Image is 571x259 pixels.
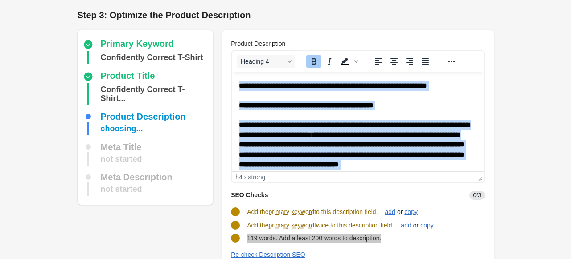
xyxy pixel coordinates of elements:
[469,191,485,200] span: 0/3
[420,222,434,229] div: copy
[386,55,402,68] button: Align center
[231,39,285,48] label: Product Description
[385,208,395,215] div: add
[417,217,437,233] button: copy
[244,174,246,181] div: ›
[306,55,321,68] button: Bold
[101,122,143,135] div: choosing...
[101,182,142,196] div: not started
[475,172,484,182] div: Press the Up and Down arrow keys to resize the editor.
[444,55,459,68] button: Reveal or hide additional toolbar items
[232,72,484,171] iframe: Rich Text Area
[237,55,295,68] button: Blocks
[268,221,314,230] span: primary keyword
[78,9,494,21] h1: Step 3: Optimize the Product Description
[101,152,142,166] div: not started
[101,39,174,50] div: Primary Keyword
[247,235,381,242] span: 119 words. Add atleast 200 words to description.
[101,83,210,105] div: Confidently Correct T-Shirt – Funny Graphic Tee for Bold Personalities
[101,142,142,151] div: Meta Title
[247,208,378,215] span: Add the to this description field.
[401,222,411,229] div: add
[404,208,418,215] div: copy
[397,217,415,233] button: add
[231,191,268,198] span: SEO Checks
[247,222,394,229] span: Add the twice to this description field.
[395,207,404,216] span: or
[322,55,337,68] button: Italic
[101,173,173,182] div: Meta Description
[382,204,399,220] button: add
[101,112,186,121] div: Product Description
[241,58,284,65] span: Heading 4
[402,55,417,68] button: Align right
[101,71,155,82] div: Product Title
[268,207,314,216] span: primary keyword
[101,51,203,64] div: Confidently Correct T-Shirt
[411,221,420,230] span: or
[337,55,360,68] div: Background color
[231,251,305,258] div: Re-check Description SEO
[418,55,433,68] button: Justify
[235,174,242,181] div: h4
[401,204,421,220] button: copy
[248,174,265,181] div: strong
[371,55,386,68] button: Align left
